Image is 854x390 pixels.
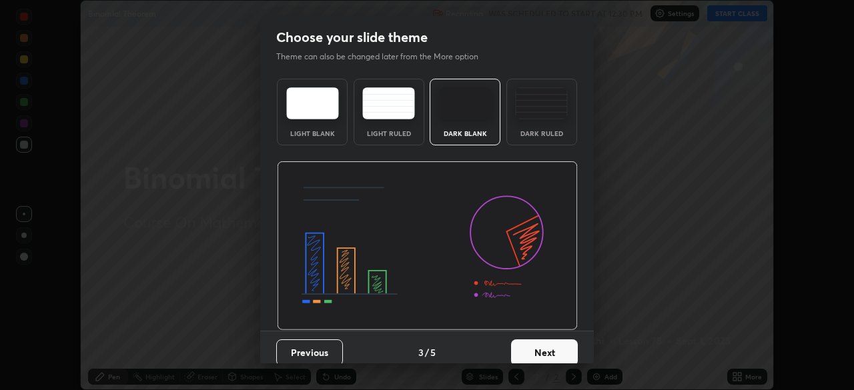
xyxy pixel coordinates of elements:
h4: 3 [418,345,424,359]
button: Previous [276,339,343,366]
div: Light Blank [286,130,339,137]
h4: / [425,345,429,359]
div: Dark Ruled [515,130,568,137]
h4: 5 [430,345,436,359]
button: Next [511,339,578,366]
div: Dark Blank [438,130,492,137]
p: Theme can also be changed later from the More option [276,51,492,63]
img: lightTheme.e5ed3b09.svg [286,87,339,119]
img: darkTheme.f0cc69e5.svg [439,87,492,119]
h2: Choose your slide theme [276,29,428,46]
img: darkRuledTheme.de295e13.svg [515,87,568,119]
div: Light Ruled [362,130,416,137]
img: lightRuledTheme.5fabf969.svg [362,87,415,119]
img: darkThemeBanner.d06ce4a2.svg [277,161,578,331]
